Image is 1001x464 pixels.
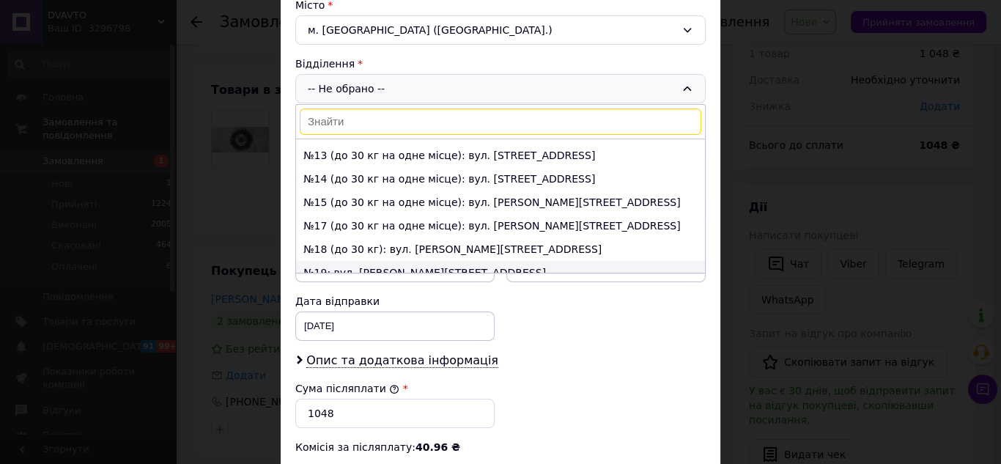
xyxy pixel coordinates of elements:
li: №13 (до 30 кг на одне місце): вул. [STREET_ADDRESS] [296,144,705,167]
div: Відділення [295,56,706,71]
li: №15 (до 30 кг на одне місце): вул. [PERSON_NAME][STREET_ADDRESS] [296,191,705,214]
div: -- Не обрано -- [295,74,706,103]
li: №14 (до 30 кг на одне місце): вул. [STREET_ADDRESS] [296,167,705,191]
li: №18 (до 30 кг): вул. [PERSON_NAME][STREET_ADDRESS] [296,237,705,261]
input: Знайти [300,108,701,135]
label: Сума післяплати [295,383,399,394]
li: №17 (до 30 кг на одне місце): вул. [PERSON_NAME][STREET_ADDRESS] [296,214,705,237]
span: Опис та додаткова інформація [306,353,498,368]
div: м. [GEOGRAPHIC_DATA] ([GEOGRAPHIC_DATA].) [295,15,706,45]
li: №19: вул. [PERSON_NAME][STREET_ADDRESS] [296,261,705,284]
div: Комісія за післяплату: [295,440,706,454]
div: Дата відправки [295,294,495,309]
span: 40.96 ₴ [415,441,460,453]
